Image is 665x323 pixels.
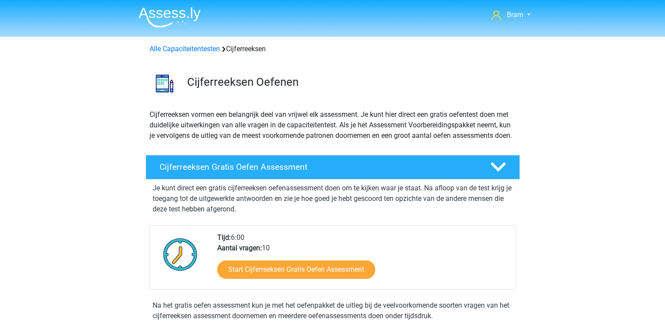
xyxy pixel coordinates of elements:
[139,7,201,28] img: Assessly
[142,155,523,179] a: Cijferreeksen Gratis Oefen Assessment
[150,109,516,141] p: Cijferreeksen vormen een belangrijk deel van vrijwel elk assessment. Je kunt hier direct een grat...
[488,10,533,20] a: Bram
[217,244,262,252] b: Aantal vragen:
[146,44,519,54] div: Cijferreeksen
[506,11,523,19] span: Bram
[150,45,220,53] a: Alle Capaciteitentesten
[160,162,476,172] h4: Cijferreeksen Gratis Oefen Assessment
[187,75,513,89] h3: Cijferreeksen Oefenen
[158,232,202,276] img: Klok
[146,65,183,102] img: cijferreeksen
[217,260,375,279] a: Start Cijferreeksen Gratis Oefen Assessment
[217,233,231,242] b: Tijd:
[153,183,513,214] p: Je kunt direct een gratis cijferreeksen oefenassessment doen om te kijken waar je staat. Na afloo...
[211,232,515,289] div: 6:00 10
[149,300,516,321] div: Na het gratis oefen assessment kun je met het oefenpakket de uitleg bij de veelvoorkomende soorte...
